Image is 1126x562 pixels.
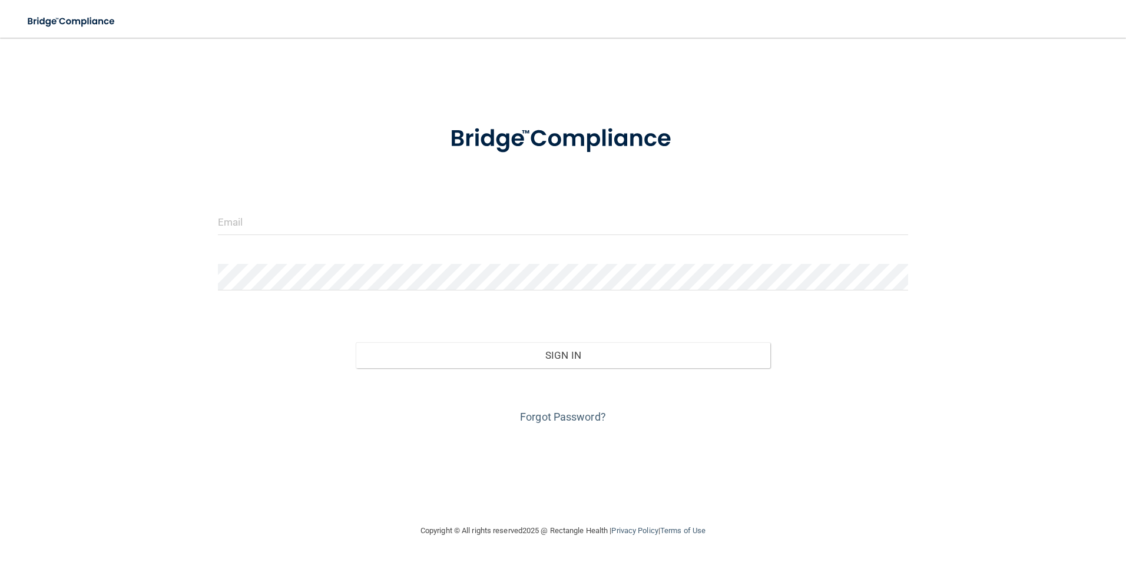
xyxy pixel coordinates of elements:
[660,526,706,535] a: Terms of Use
[611,526,658,535] a: Privacy Policy
[218,209,909,235] input: Email
[426,108,700,170] img: bridge_compliance_login_screen.278c3ca4.svg
[348,512,778,550] div: Copyright © All rights reserved 2025 @ Rectangle Health | |
[356,342,770,368] button: Sign In
[520,411,606,423] a: Forgot Password?
[18,9,126,34] img: bridge_compliance_login_screen.278c3ca4.svg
